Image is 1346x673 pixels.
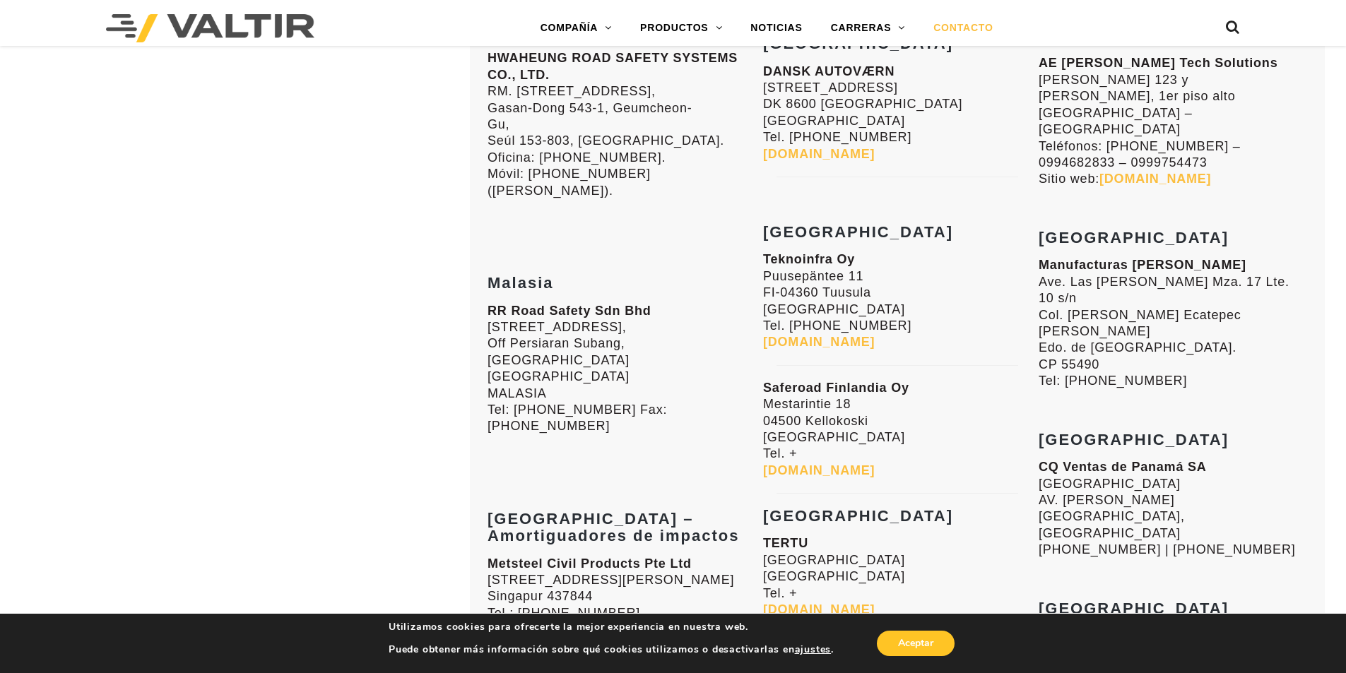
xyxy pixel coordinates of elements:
font: AV. [PERSON_NAME] [1039,493,1175,507]
font: [GEOGRAPHIC_DATA] [763,569,905,583]
font: Tel. [PHONE_NUMBER] [763,318,911,333]
font: CP 55490 [1039,357,1099,371]
font: CONTACTO [933,22,993,33]
font: [STREET_ADDRESS][PERSON_NAME] [488,573,734,587]
font: Edo. de [GEOGRAPHIC_DATA]. [1039,340,1236,355]
font: Aceptar [898,636,933,650]
font: [STREET_ADDRESS], [488,320,627,334]
font: Sitio web: [1039,172,1099,186]
font: Puusepäntee 11 [763,269,863,283]
font: Metsteel Civil Products Pte Ltd [488,556,692,571]
font: Seúl 153-803, [GEOGRAPHIC_DATA]. [488,133,724,148]
font: . [831,643,834,656]
font: Col. [PERSON_NAME] Ecatepec [PERSON_NAME] [1039,308,1241,338]
font: [GEOGRAPHIC_DATA] [488,369,630,383]
font: DK 8600 [GEOGRAPHIC_DATA] [763,97,962,111]
font: [GEOGRAPHIC_DATA] [763,114,905,128]
font: [GEOGRAPHIC_DATA] – Amortiguadores de impactos [488,510,739,544]
a: PRODUCTOS [626,14,736,42]
font: [STREET_ADDRESS] [763,81,898,95]
a: CARRERAS [817,14,920,42]
a: NOTICIAS [736,14,816,42]
font: Tel. + [763,446,797,460]
a: [DOMAIN_NAME] [763,602,875,617]
font: Utilizamos cookies para ofrecerte la mejor experiencia en nuestra web. [389,620,748,633]
font: CARRERAS [831,22,892,33]
font: [GEOGRAPHIC_DATA] [763,302,905,316]
font: [GEOGRAPHIC_DATA] [1039,600,1229,617]
img: Valtir [106,14,314,42]
font: COMPAÑÍA [541,22,598,33]
font: CQ Ventas de Panamá SA [1039,460,1207,474]
font: Singapur 437844 [488,589,593,603]
font: [PERSON_NAME] 123 y [PERSON_NAME], 1er piso alto [1039,73,1236,103]
font: Puede obtener más información sobre qué cookies utilizamos o desactivarlas en [389,643,795,656]
font: Manufacturas [PERSON_NAME] [1039,258,1246,272]
font: [GEOGRAPHIC_DATA] [1039,477,1181,491]
font: NOTICIAS [750,22,802,33]
font: RR Road Safety Sdn Bhd [488,304,651,318]
font: MALASIA [488,386,547,400]
font: Tel: [PHONE_NUMBER] [1039,374,1187,388]
font: Tel. + [763,586,797,600]
a: [DOMAIN_NAME] [763,147,875,161]
font: ajustes [795,643,832,656]
font: PRODUCTOS [640,22,708,33]
font: DANSK AUTOVÆRN [763,64,895,78]
a: [DOMAIN_NAME] [1099,172,1211,186]
a: [DOMAIN_NAME] [763,463,875,477]
a: [DOMAIN_NAME] [763,335,875,349]
font: [GEOGRAPHIC_DATA] [763,430,905,444]
a: CONTACTO [919,14,1007,42]
font: 04500 Kellokoski [763,414,868,428]
font: [GEOGRAPHIC_DATA] [763,223,953,241]
button: ajustes [795,643,832,656]
font: [GEOGRAPHIC_DATA] [763,507,953,525]
font: Gu, [488,117,509,131]
a: COMPAÑÍA [526,14,626,42]
font: Oficina: [PHONE_NUMBER]. [488,150,666,165]
font: Saferoad Finlandia Oy [763,381,909,395]
font: [GEOGRAPHIC_DATA] – [GEOGRAPHIC_DATA] [1039,106,1193,136]
font: Gasan-Dong 543-1, Geumcheon- [488,101,692,115]
font: [PHONE_NUMBER] | [PHONE_NUMBER] [1039,542,1296,556]
font: FI-04360 Tuusula [763,285,871,299]
font: RM. [STREET_ADDRESS], [488,84,656,98]
font: AE [PERSON_NAME] Tech Solutions [1039,56,1278,70]
font: Tel: [PHONE_NUMBER] Fax: [PHONE_NUMBER] [488,403,667,433]
font: TERTU [763,536,808,550]
font: [GEOGRAPHIC_DATA] [1039,229,1229,246]
font: [GEOGRAPHIC_DATA] [763,35,953,52]
font: Off Persiaran Subang, [GEOGRAPHIC_DATA] [488,336,630,367]
font: Tel. [PHONE_NUMBER] [763,130,911,144]
font: Teléfonos: [PHONE_NUMBER] – 0994682833 – 0999754473 [1039,139,1241,169]
font: Malasia [488,274,554,292]
font: [GEOGRAPHIC_DATA] [763,553,905,567]
font: Mestarintie 18 [763,397,851,411]
font: Teknoinfra Oy [763,252,855,266]
font: Ave. Las [PERSON_NAME] Mza. 17 Lte. 10 s/n [1039,275,1289,305]
font: Tel.: [PHONE_NUMBER] [488,606,640,620]
font: [GEOGRAPHIC_DATA] [1039,431,1229,448]
font: HWAHEUNG ROAD SAFETY SYSTEMS CO., LTD. [488,51,738,81]
font: Móvil: [PHONE_NUMBER] ([PERSON_NAME]). [488,167,651,197]
font: [GEOGRAPHIC_DATA], [GEOGRAPHIC_DATA] [1039,509,1185,540]
button: Aceptar [877,631,955,656]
